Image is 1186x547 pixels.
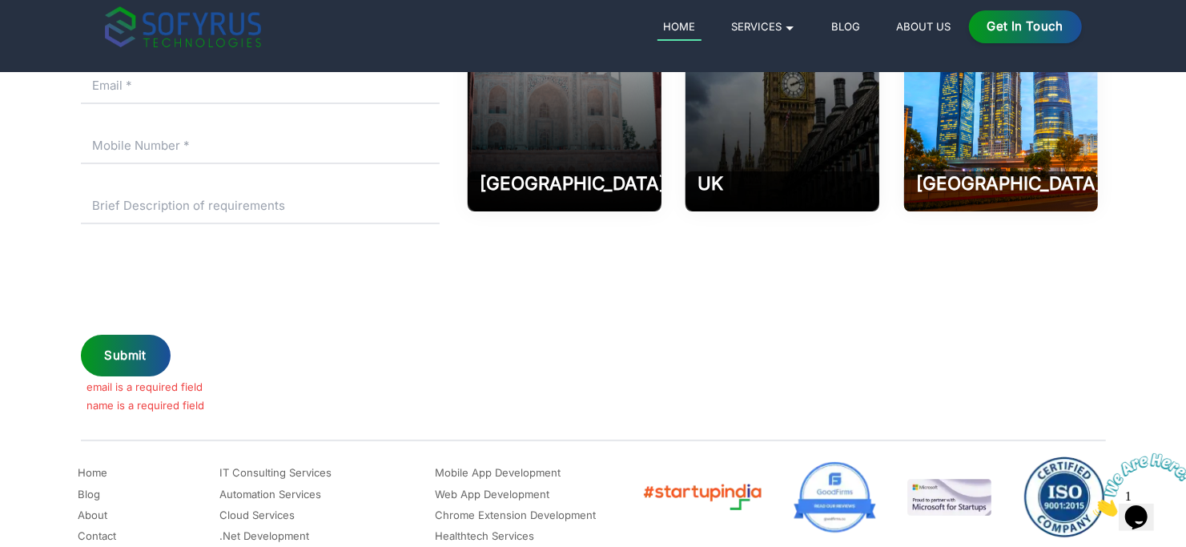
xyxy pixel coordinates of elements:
a: IT Consulting Services [219,463,332,482]
p: name is a required field [86,398,440,413]
a: Mobile App Development [435,463,561,482]
iframe: chat widget [1087,447,1186,523]
a: Contact [78,526,116,545]
h2: [GEOGRAPHIC_DATA] [480,171,649,195]
a: Automation Services [219,485,321,504]
span: 1 [6,6,13,20]
a: About [78,505,107,525]
img: ISO [1022,457,1106,538]
a: Blog [78,485,100,504]
input: Mobile Number * [81,128,440,164]
h2: [GEOGRAPHIC_DATA] [916,171,1086,195]
p: email is a required field [86,380,440,395]
a: Home [657,17,702,41]
a: About Us [891,17,957,36]
a: .Net Development [219,526,309,545]
input: Brief Description of requirements [81,188,440,224]
img: Good Firms [793,461,877,533]
a: Home [78,463,107,482]
input: Email * [81,68,440,104]
iframe: reCAPTCHA [81,248,324,311]
button: Submit [81,335,171,377]
img: Chat attention grabber [6,6,106,70]
img: MicroSoft for Startup [907,479,991,515]
a: Blog [826,17,866,36]
a: Chrome Extension Development [435,505,596,525]
a: Get in Touch [969,10,1082,43]
a: Cloud Services [219,505,295,525]
a: Healthtech Services [435,526,534,545]
h2: UK [698,171,867,195]
img: Startup India [641,481,762,514]
a: Services 🞃 [726,17,802,36]
a: Web App Development [435,485,549,504]
img: sofyrus [105,6,261,47]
